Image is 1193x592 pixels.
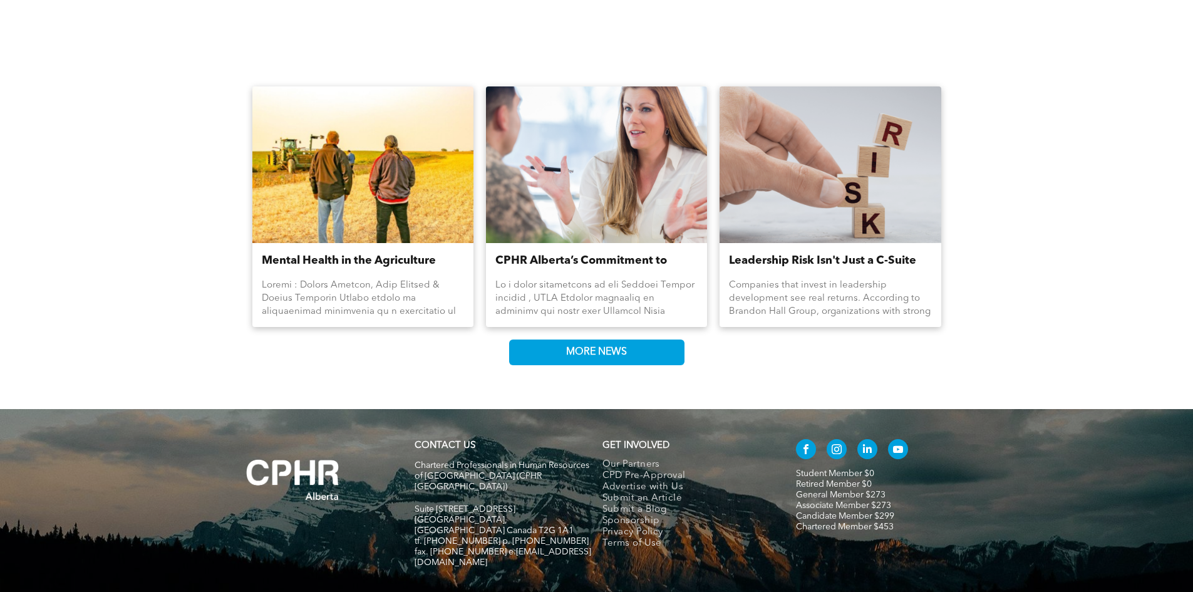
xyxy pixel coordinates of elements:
span: GET INVOLVED [602,441,669,450]
a: Mental Health in the Agriculture Industry [262,252,464,269]
a: Terms of Use [602,538,770,549]
span: Chartered Professionals in Human Resources of [GEOGRAPHIC_DATA] (CPHR [GEOGRAPHIC_DATA]) [415,461,589,491]
a: instagram [827,439,847,462]
a: CONTACT US [415,441,475,450]
a: linkedin [857,439,877,462]
a: facebook [796,439,816,462]
div: Companies that invest in leadership development see real returns. According to Brandon Hall Group... [729,279,931,318]
a: Candidate Member $299 [796,512,894,521]
a: Leadership Risk Isn't Just a C-Suite Concern [729,252,931,269]
a: CPD Pre-Approval [602,470,770,482]
a: Privacy Policy [602,527,770,538]
a: CPHR Alberta’s Commitment to Supporting Reservists [495,252,698,269]
a: Chartered Member $453 [796,522,894,531]
a: Our Partners [602,459,770,470]
span: tf. [PHONE_NUMBER] p. [PHONE_NUMBER] [415,537,589,546]
a: Submit an Article [602,493,770,504]
a: Student Member $0 [796,469,874,478]
span: Suite [STREET_ADDRESS] [415,505,515,514]
img: A white background with a few lines on it [221,434,365,526]
span: fax. [PHONE_NUMBER] e:[EMAIL_ADDRESS][DOMAIN_NAME] [415,548,591,567]
a: General Member $273 [796,491,886,499]
span: MORE NEWS [562,340,631,365]
div: Lo i dolor sitametcons ad eli Seddoei Tempor incidid , UTLA Etdolor magnaaliq en adminimv qui nos... [495,279,698,318]
span: [GEOGRAPHIC_DATA], [GEOGRAPHIC_DATA] Canada T2G 1A1 [415,516,574,535]
a: Associate Member $273 [796,501,891,510]
a: Retired Member $0 [796,480,872,489]
a: youtube [888,439,908,462]
a: Advertise with Us [602,482,770,493]
div: Loremi : Dolors Ametcon, Adip Elitsed & Doeius Temporin Utlabo etdolo ma aliquaenimad minimvenia ... [262,279,464,318]
a: Sponsorship [602,516,770,527]
a: Submit a Blog [602,504,770,516]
